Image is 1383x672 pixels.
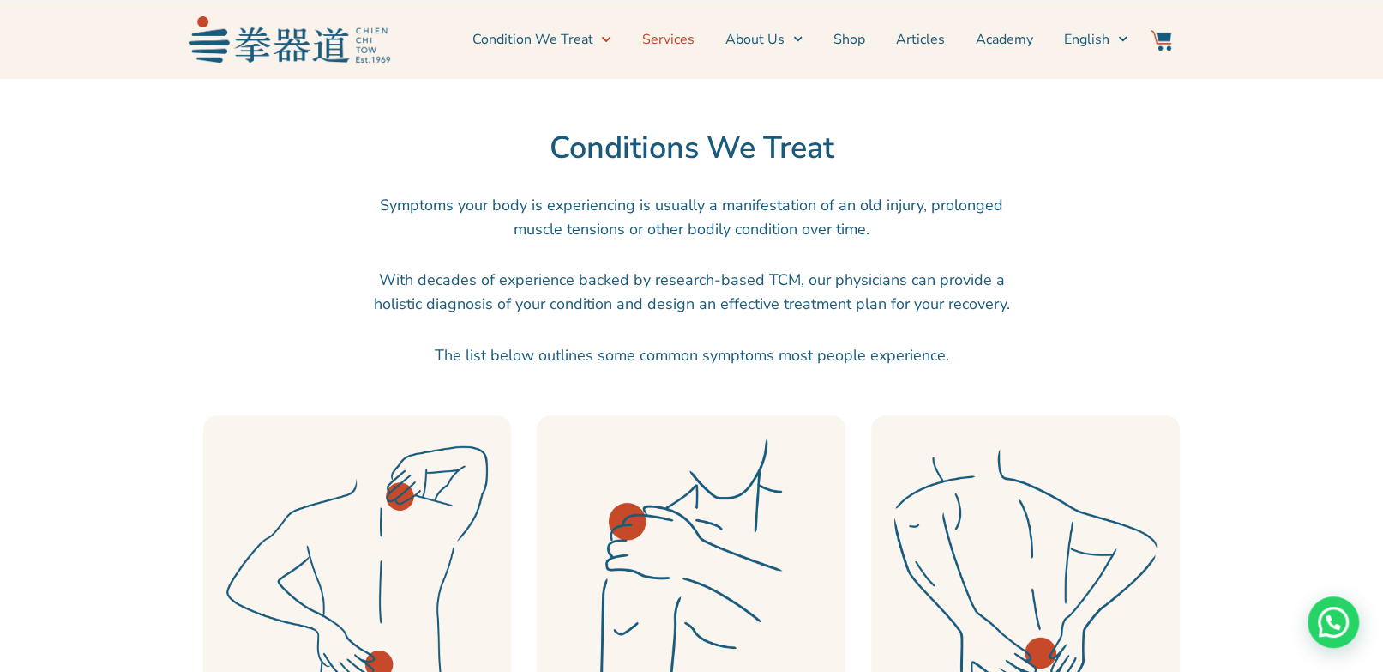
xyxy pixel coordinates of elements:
a: Shop [833,18,865,61]
a: Academy [976,18,1033,61]
p: With decades of experience backed by research-based TCM, our physicians can provide a holistic di... [370,268,1013,316]
nav: Menu [399,18,1127,61]
a: Condition We Treat [472,18,610,61]
h2: Conditions We Treat [83,130,1301,167]
a: About Us [725,18,803,61]
p: The list below outlines some common symptoms most people experience. [370,343,1013,367]
a: English [1064,18,1127,61]
span: English [1064,29,1109,50]
p: Symptoms your body is experiencing is usually a manifestation of an old injury, prolonged muscle ... [370,193,1013,241]
img: Website Icon-03 [1151,30,1171,51]
a: Services [642,18,695,61]
a: Articles [896,18,945,61]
